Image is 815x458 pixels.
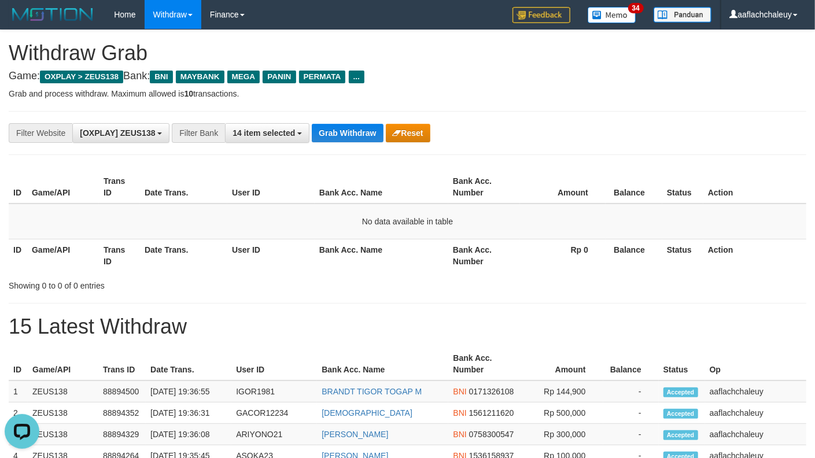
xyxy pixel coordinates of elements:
[386,124,430,142] button: Reset
[72,123,169,143] button: [OXPLAY] ZEUS138
[227,71,260,83] span: MEGA
[453,408,466,418] span: BNI
[9,42,806,65] h1: Withdraw Grab
[315,171,448,204] th: Bank Acc. Name
[705,402,806,424] td: aaflachchaleuy
[231,348,317,381] th: User ID
[28,402,98,424] td: ZEUS138
[227,239,315,272] th: User ID
[317,348,448,381] th: Bank Acc. Name
[184,89,193,98] strong: 10
[172,123,225,143] div: Filter Bank
[469,408,514,418] span: Copy 1561211620 to clipboard
[231,402,317,424] td: GACOR12234
[519,381,603,402] td: Rp 144,900
[453,387,466,396] span: BNI
[315,239,448,272] th: Bank Acc. Name
[299,71,346,83] span: PERMATA
[9,275,331,291] div: Showing 0 to 0 of 0 entries
[519,424,603,445] td: Rp 300,000
[146,381,231,402] td: [DATE] 19:36:55
[469,387,514,396] span: Copy 0171326108 to clipboard
[146,348,231,381] th: Date Trans.
[98,381,146,402] td: 88894500
[225,123,309,143] button: 14 item selected
[98,348,146,381] th: Trans ID
[603,348,659,381] th: Balance
[9,402,28,424] td: 2
[512,7,570,23] img: Feedback.jpg
[231,381,317,402] td: IGOR1981
[9,88,806,99] p: Grab and process withdraw. Maximum allowed is transactions.
[9,171,27,204] th: ID
[703,171,806,204] th: Action
[663,387,698,397] span: Accepted
[233,128,295,138] span: 14 item selected
[9,315,806,338] h1: 15 Latest Withdraw
[176,71,224,83] span: MAYBANK
[322,408,412,418] a: [DEMOGRAPHIC_DATA]
[519,348,603,381] th: Amount
[28,424,98,445] td: ZEUS138
[322,387,422,396] a: BRANDT TIGOR TOGAP M
[140,239,227,272] th: Date Trans.
[227,171,315,204] th: User ID
[80,128,155,138] span: [OXPLAY] ZEUS138
[99,171,140,204] th: Trans ID
[150,71,172,83] span: BNI
[312,124,383,142] button: Grab Withdraw
[98,424,146,445] td: 88894329
[659,348,705,381] th: Status
[520,171,606,204] th: Amount
[606,171,662,204] th: Balance
[5,5,39,39] button: Open LiveChat chat widget
[9,71,806,82] h4: Game: Bank:
[40,71,123,83] span: OXPLAY > ZEUS138
[9,381,28,402] td: 1
[703,239,806,272] th: Action
[520,239,606,272] th: Rp 0
[448,171,520,204] th: Bank Acc. Number
[453,430,466,439] span: BNI
[27,239,99,272] th: Game/API
[263,71,296,83] span: PANIN
[322,430,388,439] a: [PERSON_NAME]
[662,239,703,272] th: Status
[448,239,520,272] th: Bank Acc. Number
[140,171,227,204] th: Date Trans.
[349,71,364,83] span: ...
[98,402,146,424] td: 88894352
[28,381,98,402] td: ZEUS138
[448,348,519,381] th: Bank Acc. Number
[99,239,140,272] th: Trans ID
[663,409,698,419] span: Accepted
[9,123,72,143] div: Filter Website
[603,381,659,402] td: -
[705,424,806,445] td: aaflachchaleuy
[146,402,231,424] td: [DATE] 19:36:31
[705,381,806,402] td: aaflachchaleuy
[469,430,514,439] span: Copy 0758300547 to clipboard
[588,7,636,23] img: Button%20Memo.svg
[9,204,806,239] td: No data available in table
[628,3,644,13] span: 34
[9,348,28,381] th: ID
[146,424,231,445] td: [DATE] 19:36:08
[519,402,603,424] td: Rp 500,000
[662,171,703,204] th: Status
[606,239,662,272] th: Balance
[705,348,806,381] th: Op
[654,7,711,23] img: panduan.png
[27,171,99,204] th: Game/API
[231,424,317,445] td: ARIYONO21
[9,239,27,272] th: ID
[28,348,98,381] th: Game/API
[603,424,659,445] td: -
[9,6,97,23] img: MOTION_logo.png
[603,402,659,424] td: -
[663,430,698,440] span: Accepted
